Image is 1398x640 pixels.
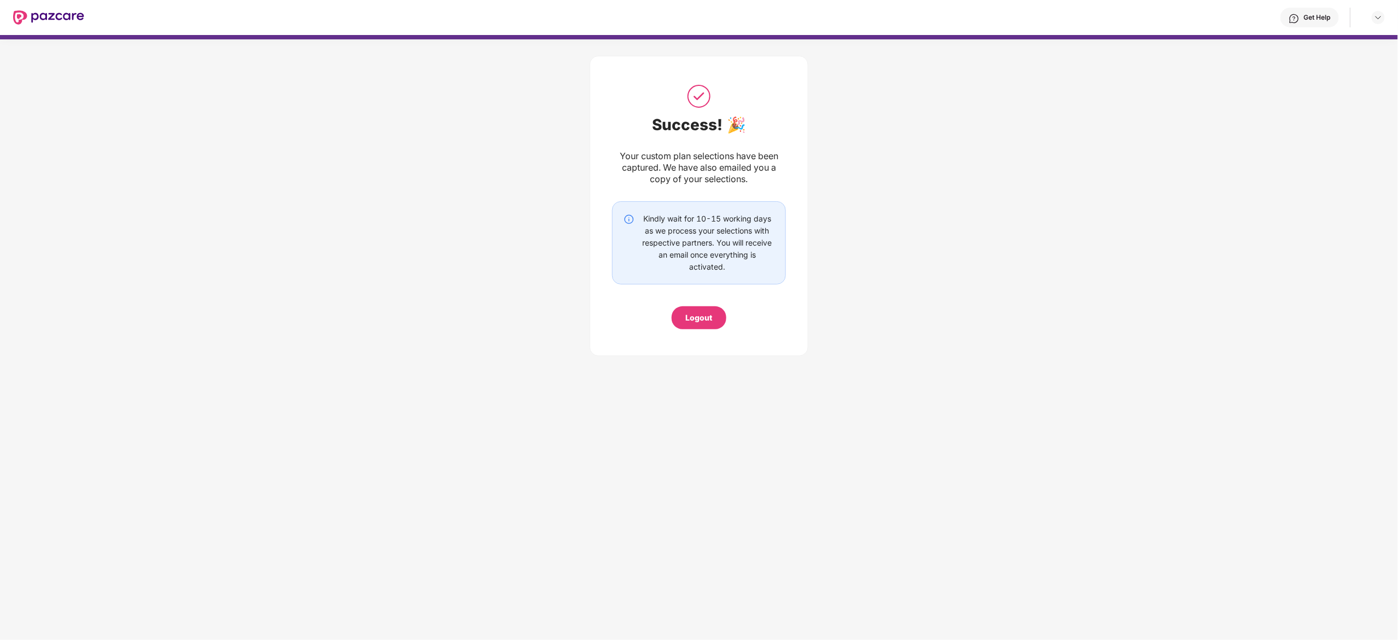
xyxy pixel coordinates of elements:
div: Logout [686,312,713,324]
div: Get Help [1304,13,1331,22]
div: Your custom plan selections have been captured. We have also emailed you a copy of your selections. [612,150,786,185]
div: Success! 🎉 [612,115,786,134]
img: svg+xml;base64,PHN2ZyB3aWR0aD0iNTAiIGhlaWdodD0iNTAiIHZpZXdCb3g9IjAgMCA1MCA1MCIgZmlsbD0ibm9uZSIgeG... [685,83,713,110]
img: New Pazcare Logo [13,10,84,25]
img: svg+xml;base64,PHN2ZyBpZD0iSGVscC0zMngzMiIgeG1sbnM9Imh0dHA6Ly93d3cudzMub3JnLzIwMDAvc3ZnIiB3aWR0aD... [1289,13,1300,24]
img: svg+xml;base64,PHN2ZyBpZD0iRHJvcGRvd24tMzJ4MzIiIHhtbG5zPSJodHRwOi8vd3d3LnczLm9yZy8yMDAwL3N2ZyIgd2... [1374,13,1383,22]
img: svg+xml;base64,PHN2ZyBpZD0iSW5mby0yMHgyMCIgeG1sbnM9Imh0dHA6Ly93d3cudzMub3JnLzIwMDAvc3ZnIiB3aWR0aD... [624,214,635,225]
div: Kindly wait for 10-15 working days as we process your selections with respective partners. You wi... [640,213,774,273]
